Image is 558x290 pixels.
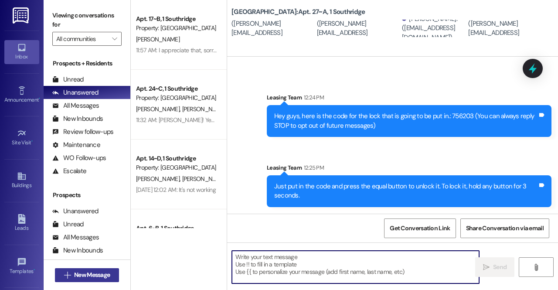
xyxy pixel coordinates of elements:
div: Prospects [44,191,130,200]
div: [PERSON_NAME]. ([PERSON_NAME][EMAIL_ADDRESS][DOMAIN_NAME]) [317,10,400,47]
div: Apt. 6~B, 1 Southridge [136,224,217,233]
span: New Message [74,270,110,280]
div: [PERSON_NAME]. ([PERSON_NAME][EMAIL_ADDRESS][DOMAIN_NAME]) [231,10,315,47]
span: [PERSON_NAME] [182,105,228,113]
div: Property: [GEOGRAPHIC_DATA] [136,163,217,172]
span: Send [493,263,507,272]
div: Review follow-ups [52,127,113,136]
span: [PERSON_NAME] [136,175,182,183]
span: [PERSON_NAME] [136,105,182,113]
div: Prospects + Residents [44,59,130,68]
button: New Message [55,268,119,282]
a: Leads [4,212,39,235]
div: Unanswered [52,207,99,216]
a: Site Visit • [4,126,39,150]
div: WO Follow-ups [52,154,106,163]
div: All Messages [52,101,99,110]
a: Buildings [4,169,39,192]
div: Property: [GEOGRAPHIC_DATA] [136,93,217,102]
div: Hey guys, here is the code for the lock that is going to be put in.: 756203 (You can always reply... [274,112,538,130]
div: Leasing Team [267,93,551,105]
div: [PERSON_NAME]. ([PERSON_NAME][EMAIL_ADDRESS][DOMAIN_NAME]) [468,10,551,47]
div: 11:32 AM: [PERSON_NAME]! Yeah it started up very quick, I'm so sorry we didn't call!! [136,116,345,124]
i:  [533,264,539,271]
div: Property: [GEOGRAPHIC_DATA] [136,24,217,33]
div: 12:24 PM [302,93,324,102]
div: Unread [52,75,84,84]
div: Unread [52,220,84,229]
div: 11:57 AM: I appreciate that, sorry to be texting you about it so early! [136,46,303,54]
input: All communities [56,32,108,46]
b: [GEOGRAPHIC_DATA]: Apt. 27~A, 1 Southridge [231,7,365,17]
div: Apt. 17~B, 1 Southridge [136,14,217,24]
span: • [31,138,33,144]
span: Share Conversation via email [466,224,544,233]
span: • [34,267,35,273]
a: Templates • [4,255,39,278]
a: Inbox [4,40,39,64]
div: All Messages [52,233,99,242]
i:  [112,35,117,42]
div: Apt. 24~C, 1 Southridge [136,84,217,93]
div: Escalate [52,167,86,176]
span: [PERSON_NAME] [182,175,228,183]
label: Viewing conversations for [52,9,122,32]
span: • [39,96,40,102]
button: Get Conversation Link [384,218,456,238]
i:  [64,272,71,279]
div: Maintenance [52,140,100,150]
span: [PERSON_NAME] [136,35,180,43]
div: New Inbounds [52,114,103,123]
i:  [483,264,490,271]
div: [PERSON_NAME]. ([EMAIL_ADDRESS][DOMAIN_NAME]) [402,14,466,42]
img: ResiDesk Logo [13,7,31,24]
span: Get Conversation Link [390,224,450,233]
div: Leasing Team [267,163,551,175]
div: Just put in the code and press the equal button to unlock it. To lock it, hold any button for 3 s... [274,182,538,201]
div: [DATE] 12:02 AM: It's not working [136,186,216,194]
div: 12:25 PM [302,163,324,172]
div: New Inbounds [52,246,103,255]
button: Share Conversation via email [460,218,549,238]
button: Send [475,257,514,277]
div: Unanswered [52,88,99,97]
div: Apt. 14~D, 1 Southridge [136,154,217,163]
